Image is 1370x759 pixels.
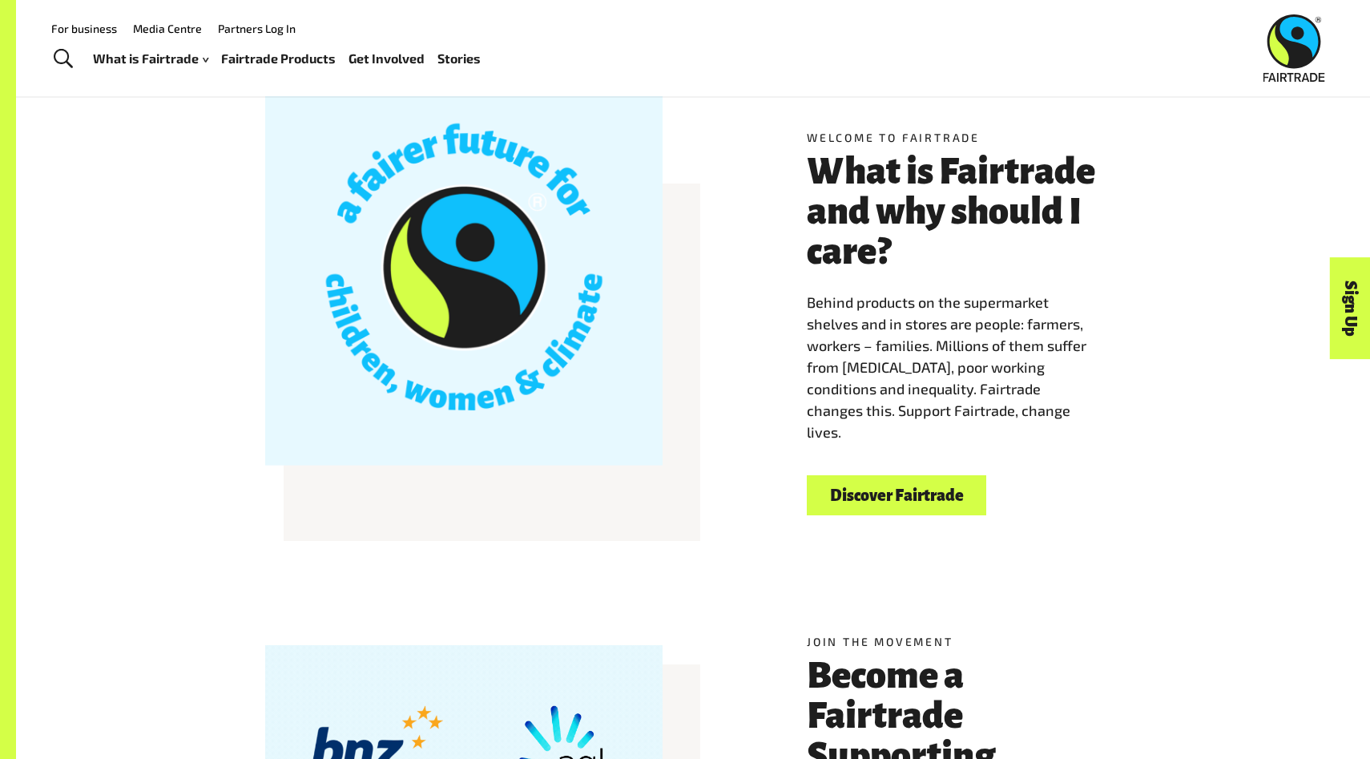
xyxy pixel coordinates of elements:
a: Get Involved [349,47,425,71]
h5: Join the movement [807,633,1121,650]
h5: Welcome to Fairtrade [807,129,1121,146]
span: Behind products on the supermarket shelves and in stores are people: farmers, workers – families.... [807,293,1086,441]
a: What is Fairtrade [93,47,208,71]
a: Discover Fairtrade [807,475,986,516]
a: Toggle Search [43,39,83,79]
a: Fairtrade Products [221,47,336,71]
a: Stories [437,47,481,71]
a: Partners Log In [218,22,296,35]
a: For business [51,22,117,35]
img: Fairtrade Australia New Zealand logo [1263,14,1325,82]
a: Media Centre [133,22,202,35]
h3: What is Fairtrade and why should I care? [807,151,1121,272]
